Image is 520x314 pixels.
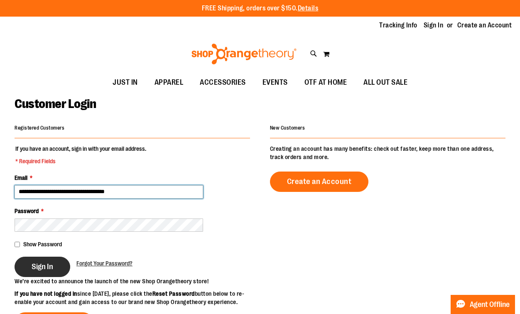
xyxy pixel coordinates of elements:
[32,262,53,271] span: Sign In
[15,277,260,285] p: We’re excited to announce the launch of the new Shop Orangetheory store!
[363,73,407,92] span: ALL OUT SALE
[379,21,417,30] a: Tracking Info
[15,208,39,214] span: Password
[15,257,70,277] button: Sign In
[23,241,62,248] span: Show Password
[298,5,319,12] a: Details
[470,301,510,309] span: Agent Offline
[270,172,369,192] a: Create an Account
[287,177,352,186] span: Create an Account
[76,259,132,267] a: Forgot Your Password?
[457,21,512,30] a: Create an Account
[76,260,132,267] span: Forgot Your Password?
[15,174,27,181] span: Email
[15,97,96,111] span: Customer Login
[15,145,147,165] legend: If you have an account, sign in with your email address.
[15,125,64,131] strong: Registered Customers
[270,125,305,131] strong: New Customers
[202,4,319,13] p: FREE Shipping, orders over $150.
[15,157,146,165] span: * Required Fields
[262,73,288,92] span: EVENTS
[15,290,77,297] strong: If you have not logged in
[152,290,195,297] strong: Reset Password
[155,73,184,92] span: APPAREL
[424,21,444,30] a: Sign In
[451,295,515,314] button: Agent Offline
[190,44,298,64] img: Shop Orangetheory
[270,145,505,161] p: Creating an account has many benefits: check out faster, keep more than one address, track orders...
[304,73,347,92] span: OTF AT HOME
[200,73,246,92] span: ACCESSORIES
[15,289,260,306] p: since [DATE], please click the button below to re-enable your account and gain access to our bran...
[113,73,138,92] span: JUST IN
